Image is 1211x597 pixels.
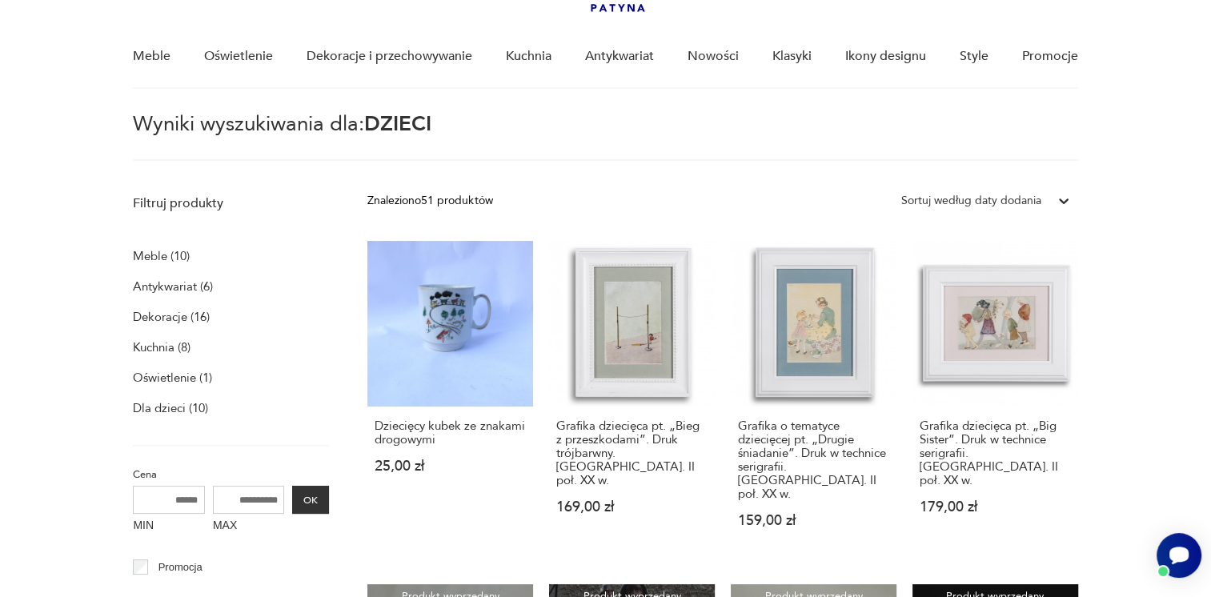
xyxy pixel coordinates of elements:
a: Style [960,26,988,87]
a: Kuchnia (8) [133,336,190,359]
h3: Grafika dziecięca pt. „Bieg z przeszkodami”. Druk trójbarwny. [GEOGRAPHIC_DATA]. II poł. XX w. [556,419,708,487]
a: Meble [133,26,170,87]
div: Znaleziono 51 produktów [367,192,492,210]
h3: Grafika o tematyce dziecięcej pt. „Drugie śniadanie”. Druk w technice serigrafii. [GEOGRAPHIC_DAT... [738,419,889,501]
label: MAX [213,514,285,539]
a: Dla dzieci (10) [133,397,208,419]
p: 159,00 zł [738,514,889,527]
a: Nowości [688,26,739,87]
iframe: Smartsupp widget button [1157,533,1201,578]
div: Sortuj według daty dodania [901,192,1041,210]
a: Grafika o tematyce dziecięcej pt. „Drugie śniadanie”. Druk w technice serigrafii. Polska. II poł.... [731,241,896,559]
p: Promocja [158,559,203,576]
a: Klasyki [772,26,812,87]
p: 179,00 zł [920,500,1071,514]
a: Meble (10) [133,245,190,267]
a: Oświetlenie (1) [133,367,212,389]
a: Antykwariat (6) [133,275,213,298]
p: Wyniki wyszukiwania dla: [133,114,1077,161]
a: Grafika dziecięca pt. „Bieg z przeszkodami”. Druk trójbarwny. Polska. II poł. XX w.Grafika dzieci... [549,241,715,559]
a: Antykwariat [585,26,654,87]
a: Ikony designu [845,26,926,87]
p: Cena [133,466,329,483]
p: 169,00 zł [556,500,708,514]
a: Dekoracje (16) [133,306,210,328]
a: Dziecięcy kubek ze znakami drogowymiDziecięcy kubek ze znakami drogowymi25,00 zł [367,241,533,559]
a: Dekoracje i przechowywanie [307,26,472,87]
a: Grafika dziecięca pt. „Big Sister”. Druk w technice serigrafii. Polska. II poł. XX w.Grafika dzie... [912,241,1078,559]
h3: Grafika dziecięca pt. „Big Sister”. Druk w technice serigrafii. [GEOGRAPHIC_DATA]. II poł. XX w. [920,419,1071,487]
p: Filtruj produkty [133,194,329,212]
a: Promocje [1022,26,1078,87]
span: DZIECI [364,110,431,138]
label: MIN [133,514,205,539]
a: Oświetlenie [204,26,273,87]
a: Kuchnia [506,26,551,87]
p: 25,00 zł [375,459,526,473]
button: OK [292,486,329,514]
h3: Dziecięcy kubek ze znakami drogowymi [375,419,526,447]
